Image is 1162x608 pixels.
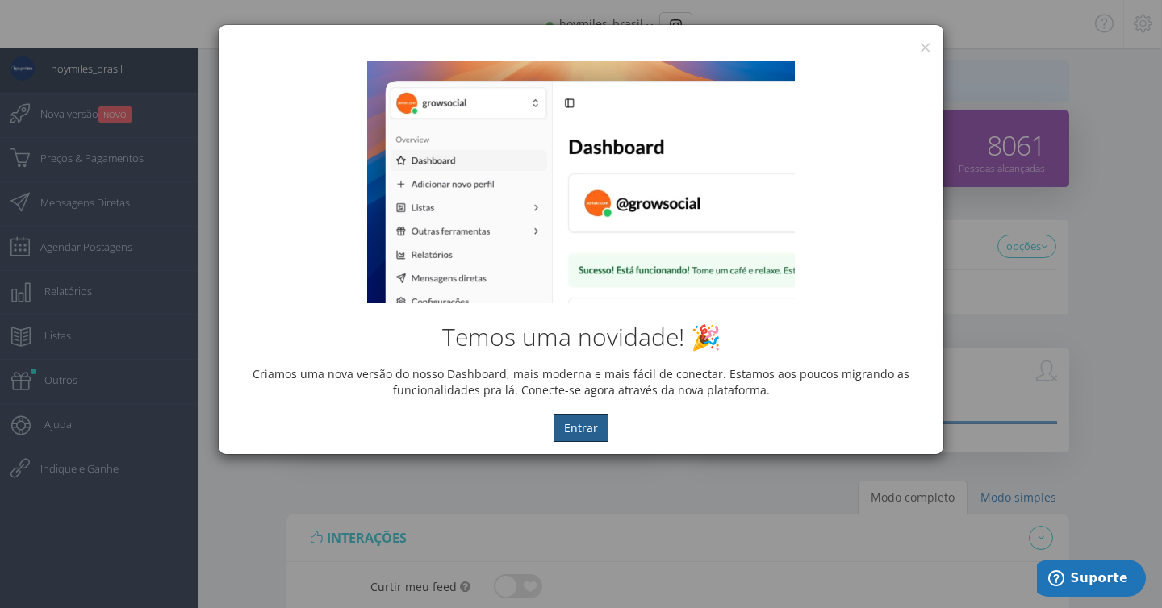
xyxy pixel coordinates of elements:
[367,61,795,303] img: New Dashboard
[554,414,608,442] button: Entrar
[231,366,931,398] p: Criamos uma nova versão do nosso Dashboard, mais moderna e mais fácil de conectar. Estamos aos po...
[231,323,931,350] h2: Temos uma novidade! 🎉
[1037,560,1146,600] iframe: Abre um widget para que você possa encontrar mais informações
[919,36,931,58] button: ×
